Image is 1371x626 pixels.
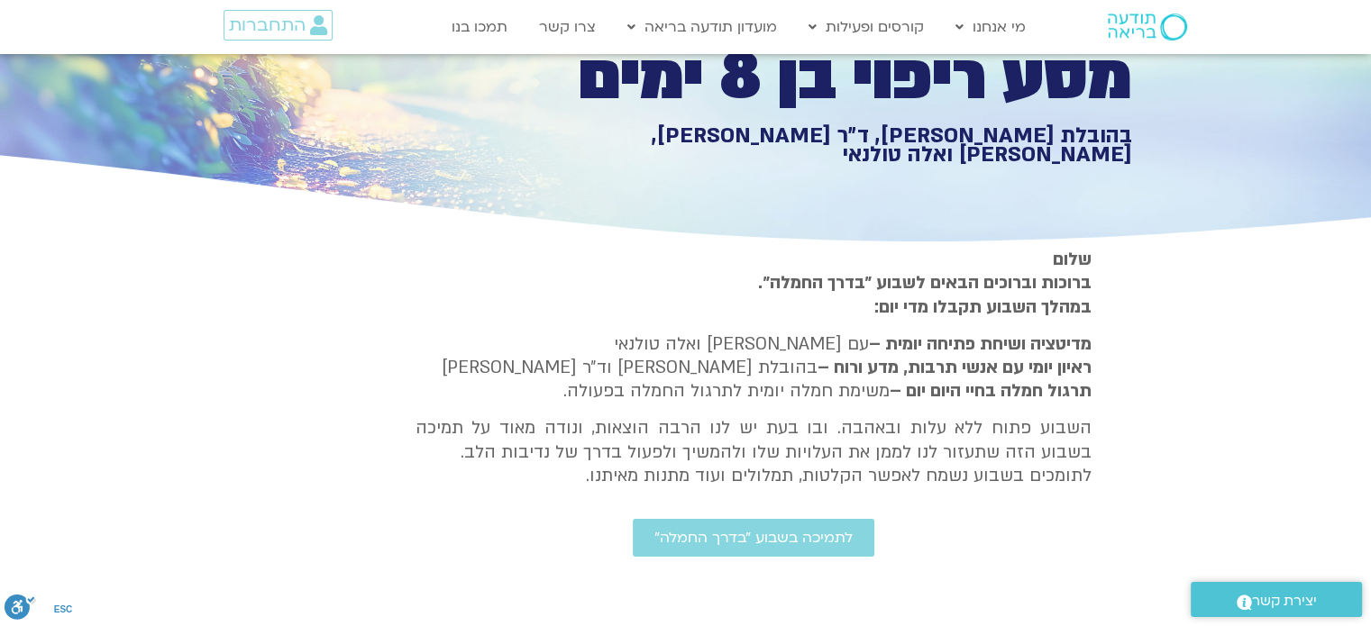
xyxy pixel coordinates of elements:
b: תרגול חמלה בחיי היום יום – [890,379,1092,403]
strong: ברוכות וברוכים הבאים לשבוע ״בדרך החמלה״. במהלך השבוע תקבלו מדי יום: [758,271,1092,318]
a: יצירת קשר [1191,582,1362,617]
a: לתמיכה בשבוע ״בדרך החמלה״ [633,519,874,557]
a: מי אנחנו [946,10,1035,44]
strong: שלום [1053,248,1092,271]
span: לתמיכה בשבוע ״בדרך החמלה״ [654,530,853,546]
p: עם [PERSON_NAME] ואלה טולנאי בהובלת [PERSON_NAME] וד״ר [PERSON_NAME] משימת חמלה יומית לתרגול החמל... [416,332,1092,404]
span: יצירת קשר [1252,589,1317,613]
img: תודעה בריאה [1108,14,1187,41]
a: צרו קשר [530,10,605,44]
strong: מדיטציה ושיחת פתיחה יומית – [869,332,1092,356]
p: השבוע פתוח ללא עלות ובאהבה. ובו בעת יש לנו הרבה הוצאות, ונודה מאוד על תמיכה בשבוע הזה שתעזור לנו ... [416,416,1092,487]
span: התחברות [229,15,306,35]
a: קורסים ופעילות [800,10,933,44]
a: התחברות [224,10,333,41]
a: תמכו בנו [443,10,516,44]
b: ראיון יומי עם אנשי תרבות, מדע ורוח – [818,356,1092,379]
h1: בהובלת [PERSON_NAME], ד״ר [PERSON_NAME], [PERSON_NAME] ואלה טולנאי [507,126,1132,165]
a: מועדון תודעה בריאה [618,10,786,44]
